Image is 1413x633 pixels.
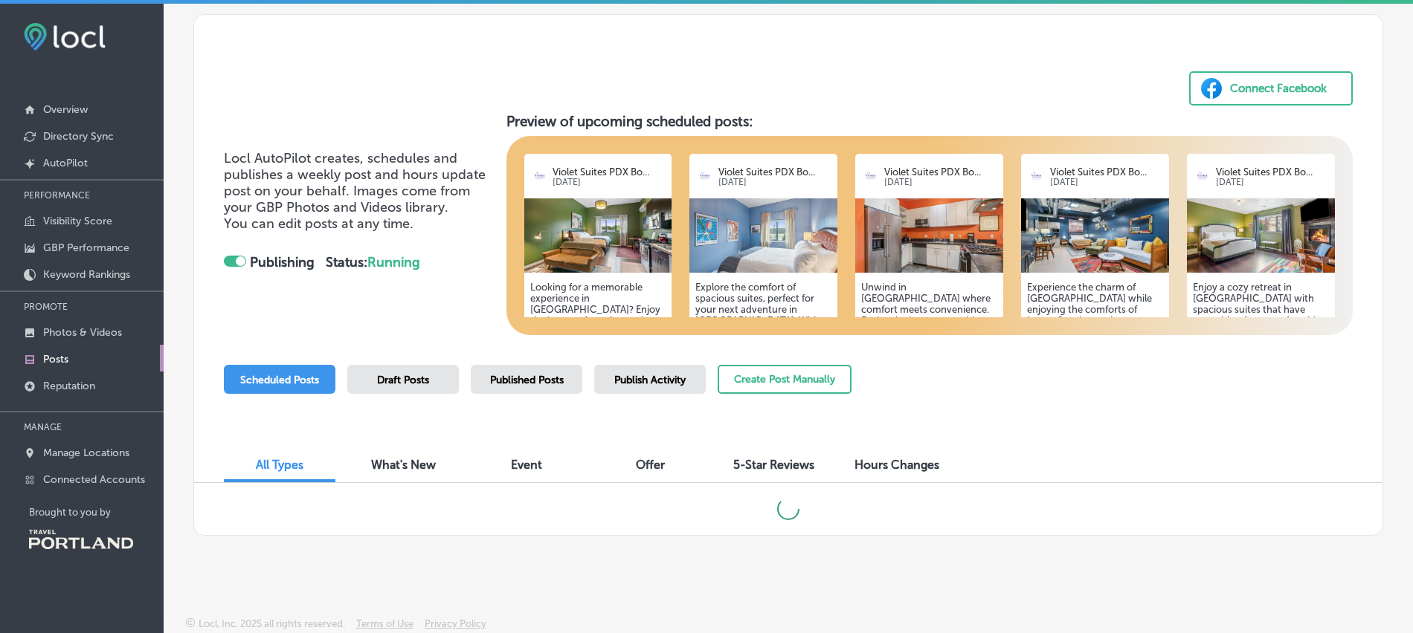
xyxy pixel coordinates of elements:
[29,507,164,518] p: Brought to you by
[1216,178,1329,187] p: [DATE]
[1050,178,1163,187] p: [DATE]
[490,374,564,386] span: Published Posts
[553,178,666,187] p: [DATE]
[530,167,549,186] img: logo
[43,473,145,486] p: Connected Accounts
[43,130,114,143] p: Directory Sync
[718,166,831,178] p: Violet Suites PDX Bo...
[1187,198,1335,273] img: 7ed6beaf-33c3-4337-80ea-69fe93b9d2a5017-SE14thAve-Portland-081.jpg
[43,268,130,281] p: Keyword Rankings
[1027,282,1163,449] h5: Experience the charm of [GEOGRAPHIC_DATA] while enjoying the comforts of home. Spacious suites co...
[861,282,997,449] h5: Unwind in [GEOGRAPHIC_DATA] where comfort meets convenience. Each suite boasts amenities like a f...
[1189,71,1353,105] button: Connect Facebook
[553,166,666,178] p: Violet Suites PDX Bo...
[240,374,319,386] span: Scheduled Posts
[695,282,831,449] h5: Explore the comfort of spacious suites, perfect for your next adventure in [GEOGRAPHIC_DATA]. Wit...
[718,365,852,394] button: Create Post Manually
[29,530,133,549] img: Travel Portland
[524,198,672,273] img: 8c1694c5-c9d6-47fc-9424-8e15af068567053-SE14thAve-Portland-261.jpg
[1027,167,1046,186] img: logo
[733,458,814,472] span: 5-Star Reviews
[1050,166,1163,178] p: Violet Suites PDX Bo...
[43,103,88,116] p: Overview
[367,254,420,270] span: Running
[636,458,665,472] span: Offer
[199,618,345,629] p: Locl, Inc. 2025 all rights reserved.
[43,241,129,254] p: GBP Performance
[377,374,429,386] span: Draft Posts
[224,215,413,232] span: You can edit posts at any time.
[689,198,837,273] img: 73df281b-6fff-43e2-beab-9573bd21d685033-SE14thAve-Portland-161.jpg
[511,458,542,472] span: Event
[855,198,1003,273] img: e34a5fb3-df25-4039-8e79-66051d27d1df088-SE14thAve-Portland-436.jpg
[43,447,129,459] p: Manage Locations
[884,178,997,187] p: [DATE]
[43,157,88,169] p: AutoPilot
[1216,166,1329,178] p: Violet Suites PDX Bo...
[43,380,95,392] p: Reputation
[614,374,686,386] span: Publish Activity
[884,166,997,178] p: Violet Suites PDX Bo...
[1193,282,1329,449] h5: Enjoy a cozy retreat in [GEOGRAPHIC_DATA] with spacious suites that have everything for a comfort...
[256,458,303,472] span: All Types
[718,178,831,187] p: [DATE]
[326,254,420,270] strong: Status:
[24,23,106,51] img: fda3e92497d09a02dc62c9cd864e3231.png
[854,458,939,472] span: Hours Changes
[530,282,666,449] h5: Looking for a memorable experience in [GEOGRAPHIC_DATA]? Enjoy the luxury of spacious suites that...
[43,326,122,339] p: Photos & Videos
[1021,198,1169,273] img: 09f94940-a014-4e45-9269-f56778bc38cf038-SE14thAve-Portland-186.jpg
[224,150,486,215] span: Locl AutoPilot creates, schedules and publishes a weekly post and hours update post on your behal...
[695,167,714,186] img: logo
[43,215,112,227] p: Visibility Score
[861,167,880,186] img: logo
[1230,77,1327,100] div: Connect Facebook
[506,113,1354,130] h3: Preview of upcoming scheduled posts:
[250,254,315,270] strong: Publishing
[1193,167,1211,186] img: logo
[43,353,68,366] p: Posts
[371,458,436,472] span: What's New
